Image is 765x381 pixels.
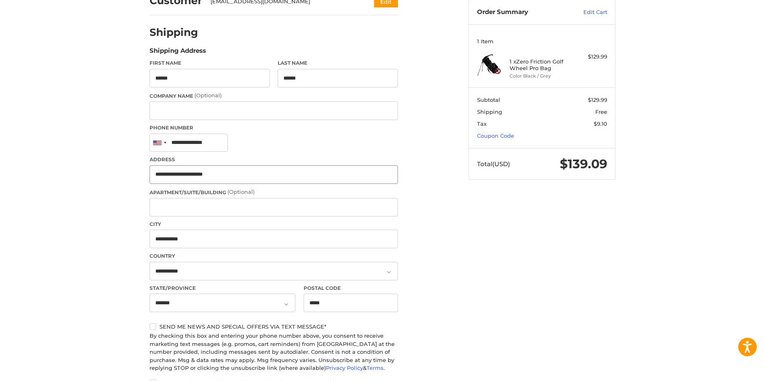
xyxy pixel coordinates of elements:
h3: Order Summary [477,8,566,16]
label: Send me news and special offers via text message* [150,323,398,330]
span: Free [595,108,607,115]
a: Edit Cart [566,8,607,16]
label: Company Name [150,92,398,100]
h3: 1 Item [477,38,607,45]
span: Tax [477,120,487,127]
small: (Optional) [227,188,255,195]
div: By checking this box and entering your phone number above, you consent to receive marketing text ... [150,332,398,372]
span: $129.99 [588,96,607,103]
label: First Name [150,59,270,67]
label: City [150,221,398,228]
legend: Shipping Address [150,46,206,59]
div: United States: +1 [150,134,169,152]
span: Total (USD) [477,160,510,168]
a: Coupon Code [477,132,514,139]
label: Last Name [278,59,398,67]
h2: Shipping [150,26,198,39]
span: Shipping [477,108,502,115]
label: Phone Number [150,124,398,132]
span: $9.10 [594,120,607,127]
a: Privacy Policy [326,365,363,371]
small: (Optional) [194,92,222,99]
label: State/Province [150,285,295,292]
a: Terms [367,365,384,371]
li: Color Black / Grey [510,73,573,80]
label: Address [150,156,398,163]
h4: 1 x Zero Friction Golf Wheel Pro Bag [510,58,573,72]
label: Country [150,252,398,260]
span: Subtotal [477,96,500,103]
label: Postal Code [304,285,398,292]
label: Apartment/Suite/Building [150,188,398,196]
div: $129.99 [575,53,607,61]
span: $139.09 [560,156,607,172]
